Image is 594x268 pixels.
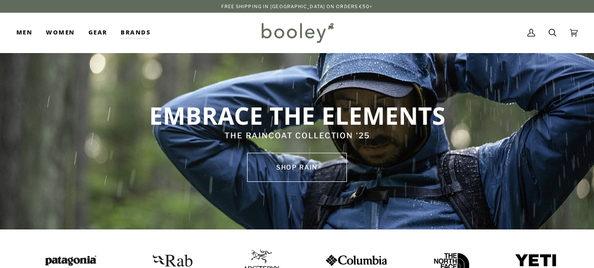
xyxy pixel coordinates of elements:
[126,130,469,142] p: THE RAINCOAT COLLECTION '25
[82,13,114,53] a: Gear
[221,3,373,10] p: Free Shipping in [GEOGRAPHIC_DATA] on Orders €50+
[88,28,107,37] span: Gear
[258,19,337,46] img: Booley
[46,28,74,37] span: Women
[121,28,151,37] span: Brands
[114,13,157,53] a: Brands
[16,28,32,37] span: Men
[126,100,469,130] p: EMBRACE THE ELEMENTS
[247,153,347,182] a: SHOP rain
[16,13,39,53] a: Men
[39,13,81,53] a: Women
